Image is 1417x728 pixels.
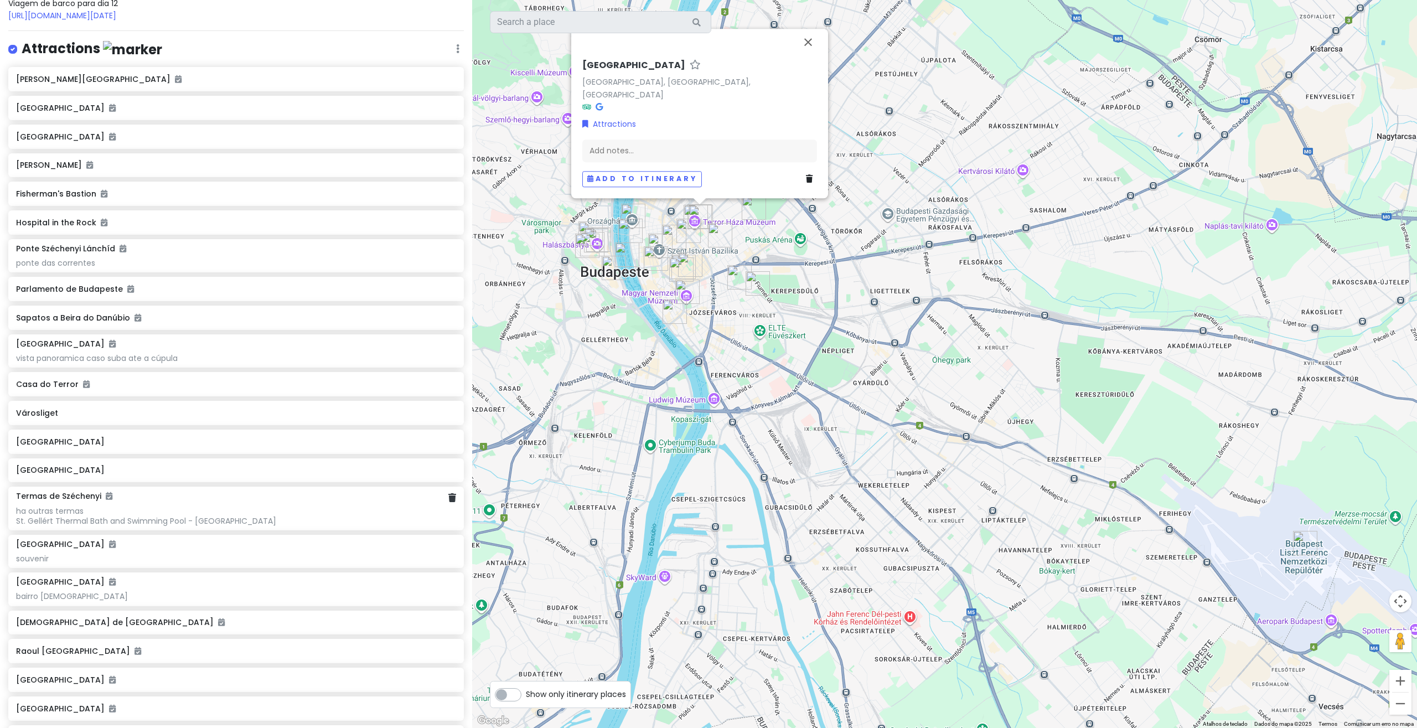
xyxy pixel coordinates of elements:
i: Added to itinerary [106,492,112,500]
div: Ruszwurm Confectionery [580,232,604,256]
div: Paprika Vendéglő [742,195,766,220]
a: Delete place [448,492,456,504]
h6: Városliget [16,408,456,418]
button: Add to itinerary [582,171,702,187]
input: Search a place [490,11,711,33]
span: Show only itinerary places [526,688,626,700]
div: Great Market Hall [663,300,687,324]
h6: Sapatos a Beira do Danúbio [16,313,456,323]
button: Atalhos de teclado [1203,720,1248,728]
a: Delete place [806,173,817,185]
div: Basílica de Santo Estêvão [648,234,673,258]
div: Add notes... [582,139,817,162]
i: Added to itinerary [218,618,225,626]
h4: Attractions [22,40,162,58]
i: Added to itinerary [135,314,141,322]
i: Added to itinerary [109,578,116,586]
button: Ampliar [1389,670,1411,692]
i: Added to itinerary [175,75,182,83]
h6: Casa do Terror [16,379,456,389]
button: Controlos da câmara do mapa [1389,590,1411,612]
i: Added to itinerary [109,340,116,348]
div: Parlamento de Budapeste [621,204,645,228]
h6: Termas de Széchenyi [16,491,112,501]
h6: Parlamento de Budapeste [16,284,456,294]
div: ha outras termas St. Gellért Thermal Bath and Swimming Pool - [GEOGRAPHIC_DATA] [16,506,456,526]
div: Raoul Wallenberg Holocaust Memorial Park [671,255,696,279]
i: Added to itinerary [127,285,134,293]
div: Szimpla Kert [678,252,702,277]
h6: [PERSON_NAME][GEOGRAPHIC_DATA] [16,74,456,84]
button: Reduzir [1389,693,1411,715]
i: Added to itinerary [109,540,116,548]
div: Fisherman's Bastion [586,228,611,252]
h6: [GEOGRAPHIC_DATA] [582,60,685,71]
h6: [GEOGRAPHIC_DATA] [16,539,116,549]
h6: [GEOGRAPHIC_DATA] [16,675,456,685]
i: Added to itinerary [101,190,107,198]
div: ponte das correntes [16,258,456,268]
div: Menza Étterem és Kávéház [676,219,701,243]
h6: [GEOGRAPHIC_DATA] [16,339,116,349]
div: souvenir [16,554,456,564]
div: Avenida Andrássy [687,204,712,229]
h6: [GEOGRAPHIC_DATA] [16,577,116,587]
div: vista panoramica caso suba ate a cúpula [16,353,456,363]
h6: [GEOGRAPHIC_DATA] [16,132,456,142]
img: marker [103,41,162,58]
h6: Raoul [GEOGRAPHIC_DATA] [16,646,456,656]
div: Hospital in the Rock [575,234,599,258]
i: Added to itinerary [101,219,107,226]
i: Added to itinerary [109,676,116,684]
div: Ponte Széchenyi Lánchíd [615,242,639,267]
i: Tripadvisor [582,103,591,111]
h6: [GEOGRAPHIC_DATA] [16,103,456,113]
h6: [DEMOGRAPHIC_DATA] de [GEOGRAPHIC_DATA] [16,617,456,627]
div: Lidl [746,271,770,296]
i: Added to itinerary [109,705,116,712]
div: Impulso Fashion Hotel [727,265,752,290]
i: Added to itinerary [86,161,93,169]
div: Franz Liszt Memorial Museum [689,205,713,229]
button: Arraste o Pegman para o mapa para abrir o Street View [1389,630,1411,652]
a: [URL][DOMAIN_NAME][DATE] [8,10,116,21]
a: Comunicar um erro no mapa [1344,721,1414,727]
a: Star place [690,60,701,71]
button: Fechar [795,29,821,55]
div: Matthias Church [584,228,608,252]
div: Elizabeth Square [644,246,668,271]
i: Added to itinerary [135,647,141,655]
i: Added to itinerary [109,133,116,141]
a: [GEOGRAPHIC_DATA], [GEOGRAPHIC_DATA], [GEOGRAPHIC_DATA] [582,76,751,100]
div: Sapatos a Beira do Danúbio [618,219,643,243]
h6: [GEOGRAPHIC_DATA] [16,704,456,714]
div: Aeroporto de Budapeste Ferenc Liszt [1293,531,1317,555]
h6: [PERSON_NAME] [16,160,456,170]
i: Added to itinerary [83,380,90,388]
a: Attractions [582,118,636,130]
h6: [GEOGRAPHIC_DATA] [16,437,456,447]
div: Ópera Estatal Húngara [662,225,686,249]
div: Sinagoga de Budapeste [669,257,694,282]
h6: [GEOGRAPHIC_DATA] [16,465,456,475]
div: Castelo de Buda [602,256,626,280]
i: Google Maps [596,103,603,111]
div: Museu Nacional da Hungria [675,280,700,304]
a: Termos [1318,721,1337,727]
h6: Fisherman's Bastion [16,189,456,199]
div: bairro [DEMOGRAPHIC_DATA] [16,591,456,601]
i: Added to itinerary [109,104,116,112]
div: Pest-Buda Bistro [578,221,603,246]
h6: Hospital in the Rock [16,218,456,228]
i: Added to itinerary [120,245,126,252]
a: Abrir esta área no Google Maps (abre uma nova janela) [475,714,511,728]
span: Dados do mapa ©2025 [1254,721,1312,727]
div: Casa do Terror [684,205,708,229]
div: Erzsébetváros [708,223,732,247]
h6: Ponte Széchenyi Lánchíd [16,244,126,254]
img: Google [475,714,511,728]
